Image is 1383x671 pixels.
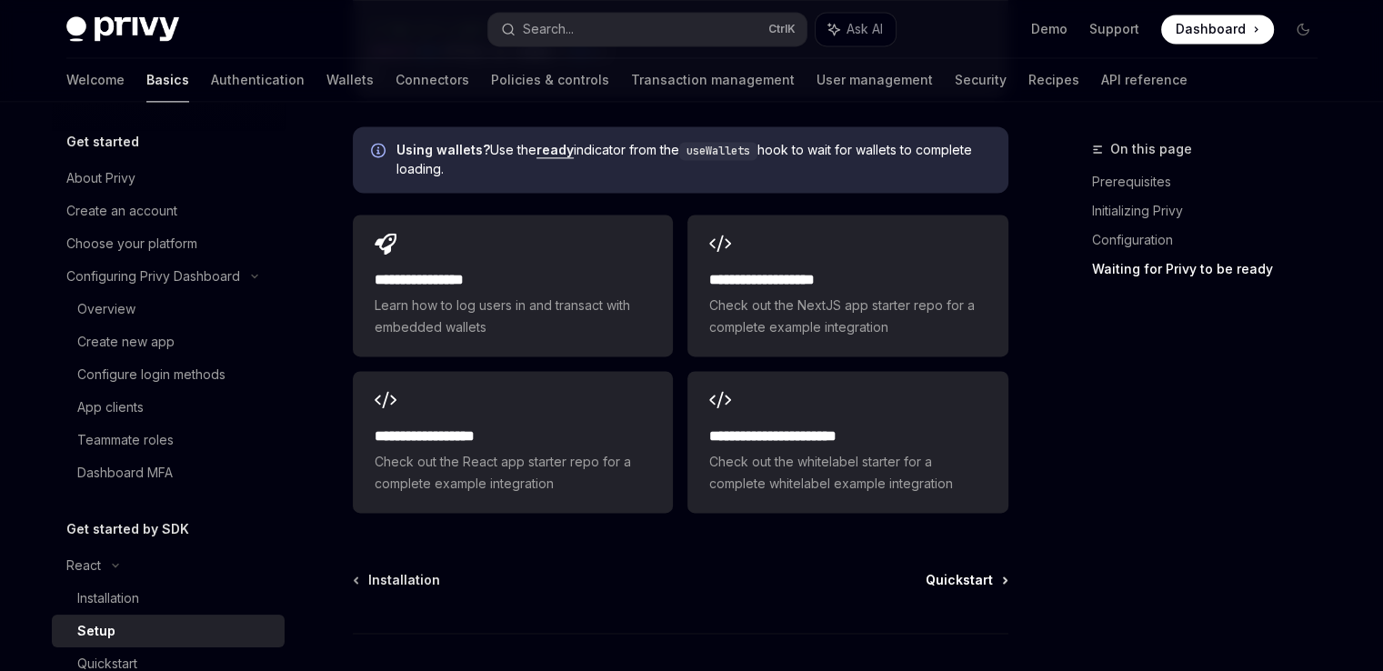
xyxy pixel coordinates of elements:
a: Dashboard MFA [52,456,285,489]
span: Ask AI [847,20,883,38]
a: Policies & controls [491,58,609,102]
a: Support [1089,20,1139,38]
div: Configuring Privy Dashboard [66,265,240,287]
a: Dashboard [1161,15,1274,44]
button: Ask AI [816,13,896,45]
a: Setup [52,615,285,647]
a: Transaction management [631,58,795,102]
a: Recipes [1028,58,1079,102]
h5: Get started [66,131,139,153]
a: Teammate roles [52,424,285,456]
span: Dashboard [1176,20,1246,38]
div: Choose your platform [66,233,197,255]
a: Create new app [52,325,285,358]
button: Search...CtrlK [488,13,807,45]
div: React [66,555,101,576]
a: Authentication [211,58,305,102]
a: **** **** **** ***Check out the React app starter repo for a complete example integration [353,371,673,513]
a: **** **** **** ****Check out the NextJS app starter repo for a complete example integration [687,215,1007,356]
a: ready [536,142,574,158]
a: Installation [52,582,285,615]
a: Configuration [1092,225,1332,255]
code: useWallets [679,142,757,160]
a: API reference [1101,58,1188,102]
button: Toggle dark mode [1288,15,1318,44]
a: Choose your platform [52,227,285,260]
div: Search... [523,18,574,40]
div: Create new app [77,331,175,353]
div: Setup [77,620,115,642]
a: Welcome [66,58,125,102]
div: Configure login methods [77,364,225,386]
span: Check out the whitelabel starter for a complete whitelabel example integration [709,451,986,495]
a: User management [817,58,933,102]
a: Initializing Privy [1092,196,1332,225]
div: Overview [77,298,135,320]
a: Wallets [326,58,374,102]
a: Prerequisites [1092,167,1332,196]
a: Installation [355,571,440,589]
svg: Info [371,143,389,161]
span: Check out the React app starter repo for a complete example integration [375,451,651,495]
h5: Get started by SDK [66,518,189,540]
div: About Privy [66,167,135,189]
a: Connectors [396,58,469,102]
div: Dashboard MFA [77,462,173,484]
a: App clients [52,391,285,424]
div: Teammate roles [77,429,174,451]
a: Security [955,58,1007,102]
img: dark logo [66,16,179,42]
strong: Using wallets? [396,142,490,157]
a: Overview [52,293,285,325]
span: On this page [1110,138,1192,160]
span: Check out the NextJS app starter repo for a complete example integration [709,295,986,338]
a: About Privy [52,162,285,195]
a: **** **** **** **** ***Check out the whitelabel starter for a complete whitelabel example integra... [687,371,1007,513]
span: Use the indicator from the hook to wait for wallets to complete loading. [396,141,990,178]
a: Configure login methods [52,358,285,391]
span: Ctrl K [768,22,796,36]
a: Demo [1031,20,1067,38]
div: Create an account [66,200,177,222]
span: Installation [368,571,440,589]
a: Basics [146,58,189,102]
div: Installation [77,587,139,609]
a: Create an account [52,195,285,227]
a: **** **** **** *Learn how to log users in and transact with embedded wallets [353,215,673,356]
span: Learn how to log users in and transact with embedded wallets [375,295,651,338]
div: App clients [77,396,144,418]
span: Quickstart [926,571,993,589]
a: Waiting for Privy to be ready [1092,255,1332,284]
a: Quickstart [926,571,1007,589]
